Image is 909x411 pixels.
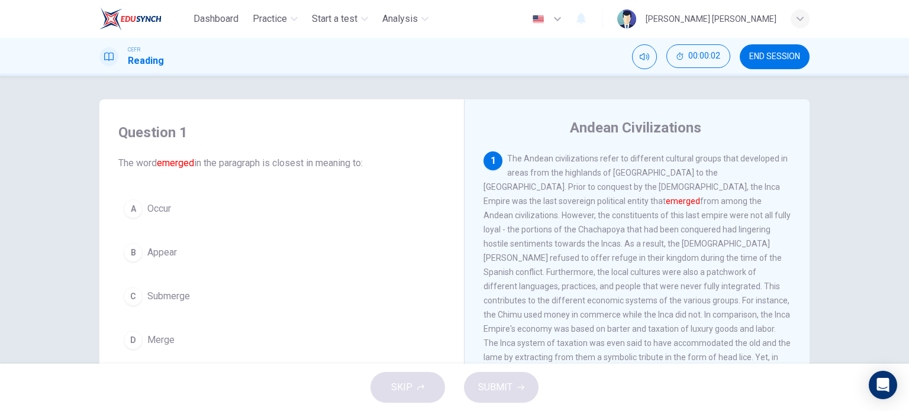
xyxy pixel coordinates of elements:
span: Appear [147,245,177,260]
span: END SESSION [749,52,800,62]
span: Occur [147,202,171,216]
button: Dashboard [189,8,243,30]
img: Profile picture [617,9,636,28]
div: B [124,243,143,262]
div: D [124,331,143,349]
div: Mute [632,44,657,69]
span: The Andean civilizations refer to different cultural groups that developed in areas from the high... [483,154,791,390]
button: Analysis [378,8,433,30]
span: Dashboard [194,12,238,26]
span: 00:00:02 [688,51,720,61]
div: A [124,199,143,218]
div: Hide [666,44,730,69]
font: emerged [666,196,700,206]
span: CEFR [128,46,140,54]
h4: Andean Civilizations [570,118,701,137]
button: AOccur [118,194,445,224]
a: EduSynch logo [99,7,189,31]
span: Practice [253,12,287,26]
div: [PERSON_NAME] [PERSON_NAME] [646,12,776,26]
button: CSubmerge [118,281,445,311]
span: The word in the paragraph is closest in meaning to: [118,156,445,170]
button: Practice [248,8,302,30]
button: BAppear [118,238,445,267]
div: C [124,287,143,306]
span: Analysis [382,12,418,26]
font: emerged [157,157,194,169]
button: END SESSION [740,44,810,69]
button: 00:00:02 [666,44,730,68]
span: Merge [147,333,175,347]
button: Start a test [307,8,373,30]
img: EduSynch logo [99,7,162,31]
div: 1 [483,151,502,170]
img: en [531,15,546,24]
span: Start a test [312,12,357,26]
button: DMerge [118,325,445,355]
h1: Reading [128,54,164,68]
div: Open Intercom Messenger [869,371,897,399]
h4: Question 1 [118,123,445,142]
span: Submerge [147,289,190,303]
